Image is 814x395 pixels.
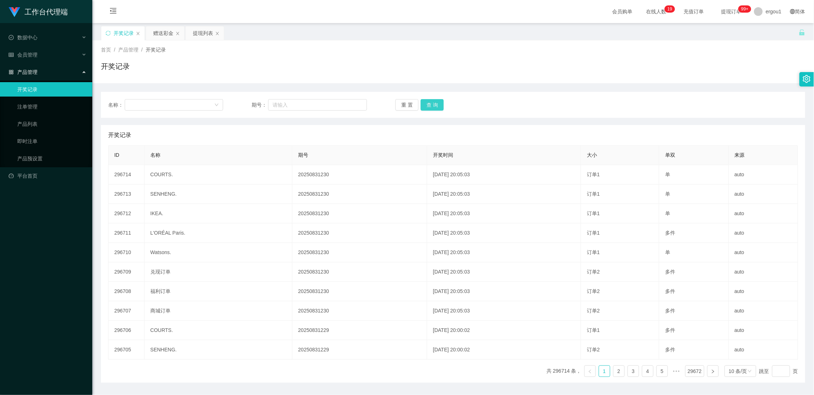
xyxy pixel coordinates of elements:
p: 1 [668,5,670,13]
td: 20250831230 [292,282,427,301]
td: 296708 [109,282,145,301]
span: 单 [665,172,670,177]
button: 查 询 [421,99,444,111]
li: 1 [599,365,610,377]
td: 20250831230 [292,204,427,223]
i: 图标: sync [106,31,111,36]
i: 图标: right [711,369,715,374]
td: SENHENG. [145,185,292,204]
td: 296706 [109,321,145,340]
span: ••• [671,365,682,377]
li: 29672 [685,365,704,377]
a: 图标: dashboard平台首页 [9,169,87,183]
li: 5 [656,365,668,377]
td: 296712 [109,204,145,223]
td: Watsons. [145,243,292,262]
span: 充值订单 [680,9,707,14]
span: 多件 [665,269,675,275]
td: 296711 [109,223,145,243]
li: 向后 5 页 [671,365,682,377]
div: 跳至 页 [759,365,798,377]
td: auto [729,262,798,282]
td: 20250831230 [292,165,427,185]
i: 图标: unlock [799,29,805,36]
span: 期号： [252,101,269,109]
td: auto [729,282,798,301]
i: 图标: global [790,9,795,14]
span: 订单2 [587,308,600,314]
td: 20250831230 [292,185,427,204]
span: 在线人数 [642,9,670,14]
td: 296709 [109,262,145,282]
span: 开奖时间 [433,152,453,158]
li: 上一页 [584,365,596,377]
span: 开奖记录 [108,131,131,139]
td: COURTS. [145,165,292,185]
a: 产品预设置 [17,151,87,166]
td: 20250831230 [292,223,427,243]
span: 首页 [101,47,111,53]
td: 20250831229 [292,321,427,340]
span: 订单1 [587,327,600,333]
td: [DATE] 20:05:03 [427,243,581,262]
a: 3 [628,366,639,377]
span: 多件 [665,288,675,294]
input: 请输入 [268,99,367,111]
a: 工作台代理端 [9,9,68,14]
td: auto [729,321,798,340]
span: 订单1 [587,249,600,255]
span: 订单2 [587,269,600,275]
i: 图标: close [215,31,220,36]
a: 2 [614,366,624,377]
td: [DATE] 20:05:03 [427,223,581,243]
td: 296705 [109,340,145,360]
span: 多件 [665,327,675,333]
td: 296714 [109,165,145,185]
td: [DATE] 20:05:03 [427,262,581,282]
span: 来源 [735,152,745,158]
a: 注单管理 [17,99,87,114]
a: 开奖记录 [17,82,87,97]
i: 图标: close [136,31,140,36]
td: [DATE] 20:05:03 [427,185,581,204]
td: 296707 [109,301,145,321]
li: 下一页 [707,365,719,377]
span: 订单2 [587,288,600,294]
div: 10 条/页 [729,366,747,377]
td: 20250831230 [292,301,427,321]
span: 订单1 [587,210,600,216]
td: [DATE] 20:00:02 [427,321,581,340]
span: 数据中心 [9,35,37,40]
img: logo.9652507e.png [9,7,20,17]
button: 重 置 [395,99,419,111]
td: SENHENG. [145,340,292,360]
td: auto [729,223,798,243]
td: auto [729,204,798,223]
td: [DATE] 20:05:03 [427,204,581,223]
td: 20250831229 [292,340,427,360]
span: / [141,47,143,53]
td: 296710 [109,243,145,262]
span: 产品管理 [118,47,138,53]
td: auto [729,165,798,185]
td: IKEA. [145,204,292,223]
h1: 开奖记录 [101,61,130,72]
li: 2 [613,365,625,377]
td: 20250831230 [292,262,427,282]
span: / [114,47,115,53]
li: 4 [642,365,654,377]
span: 订单1 [587,191,600,197]
span: 期号 [298,152,308,158]
span: 名称 [150,152,160,158]
td: [DATE] 20:05:03 [427,301,581,321]
span: 多件 [665,230,675,236]
div: 开奖记录 [114,26,134,40]
a: 4 [642,366,653,377]
span: 单 [665,210,670,216]
span: 会员管理 [9,52,37,58]
td: auto [729,340,798,360]
td: 福利订单 [145,282,292,301]
i: 图标: down [748,369,752,374]
span: 单双 [665,152,675,158]
span: 提现订单 [717,9,745,14]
